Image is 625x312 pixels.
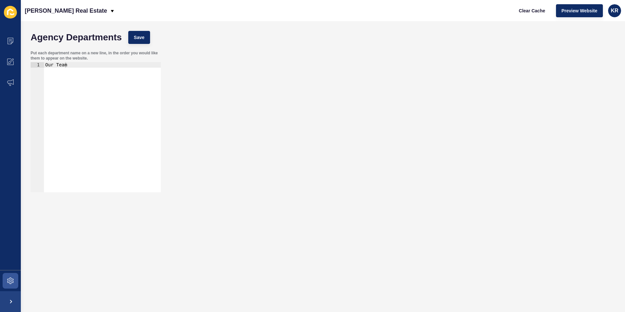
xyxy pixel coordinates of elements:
[31,34,122,41] h1: Agency Departments
[134,34,145,41] span: Save
[611,7,618,14] span: KR
[25,3,107,19] p: [PERSON_NAME] Real Estate
[556,4,603,17] button: Preview Website
[519,7,545,14] span: Clear Cache
[562,7,597,14] span: Preview Website
[513,4,551,17] button: Clear Cache
[31,62,44,68] div: 1
[128,31,150,44] button: Save
[31,50,161,61] label: Put each department name on a new line, in the order you would like them to appear on the website.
